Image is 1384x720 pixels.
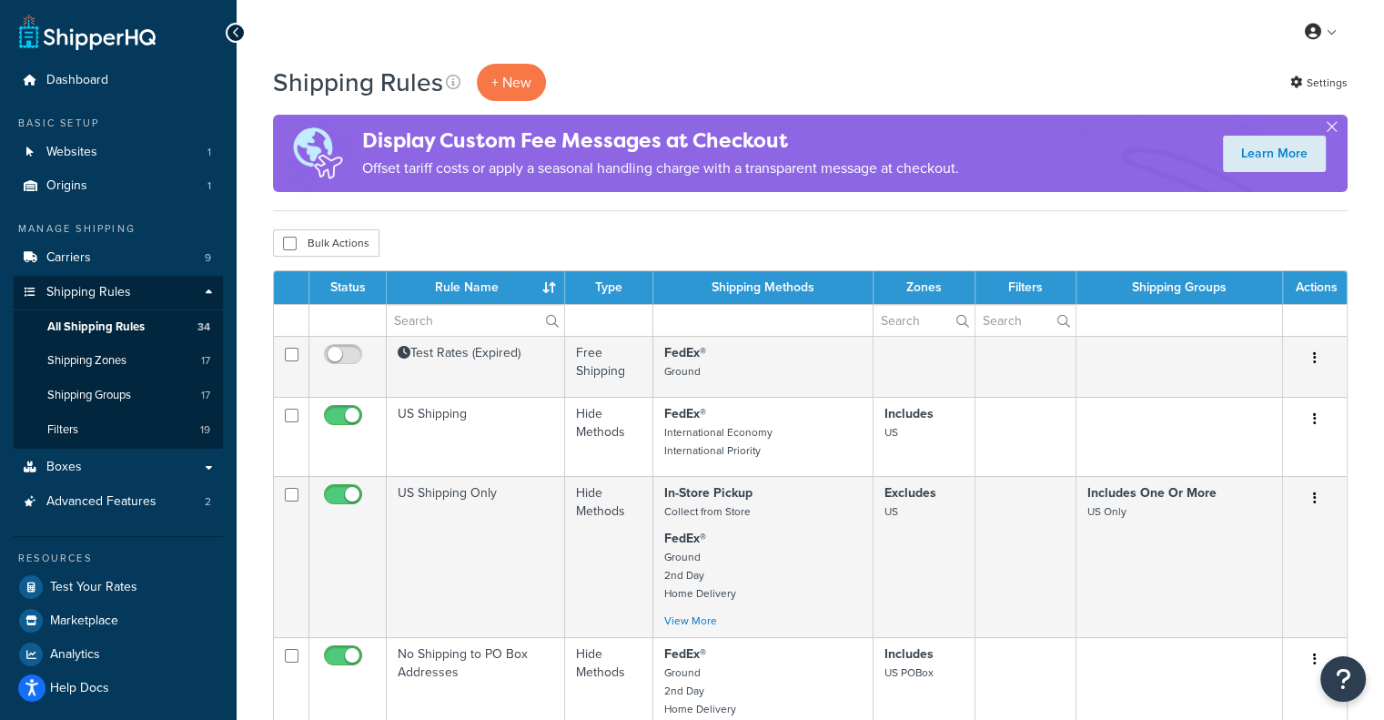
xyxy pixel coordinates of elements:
[664,483,753,502] strong: In-Store Pickup
[565,397,653,476] td: Hide Methods
[664,363,701,380] small: Ground
[205,494,211,510] span: 2
[46,178,87,194] span: Origins
[653,271,874,304] th: Shipping Methods
[207,145,211,160] span: 1
[46,250,91,266] span: Carriers
[477,64,546,101] p: + New
[201,353,210,369] span: 17
[47,422,78,438] span: Filters
[387,397,565,476] td: US Shipping
[197,319,210,335] span: 34
[273,229,379,257] button: Bulk Actions
[884,664,934,681] small: US POBox
[14,672,223,705] a: Help Docs
[14,241,223,275] a: Carriers 9
[362,126,959,156] h4: Display Custom Fee Messages at Checkout
[387,271,565,304] th: Rule Name : activate to sort column ascending
[1283,271,1347,304] th: Actions
[46,145,97,160] span: Websites
[884,404,934,423] strong: Includes
[14,413,223,447] a: Filters 19
[664,529,706,548] strong: FedEx®
[46,460,82,475] span: Boxes
[362,156,959,181] p: Offset tariff costs or apply a seasonal handling charge with a transparent message at checkout.
[46,494,157,510] span: Advanced Features
[14,64,223,97] a: Dashboard
[1320,656,1366,702] button: Open Resource Center
[14,310,223,344] li: All Shipping Rules
[975,271,1077,304] th: Filters
[664,503,751,520] small: Collect from Store
[884,644,934,664] strong: Includes
[309,271,387,304] th: Status
[1087,503,1126,520] small: US Only
[664,343,706,362] strong: FedEx®
[14,604,223,637] a: Marketplace
[874,271,975,304] th: Zones
[884,483,936,502] strong: Excludes
[975,305,1076,336] input: Search
[387,336,565,397] td: Test Rates (Expired)
[664,404,706,423] strong: FedEx®
[14,379,223,412] li: Shipping Groups
[387,476,565,637] td: US Shipping Only
[50,681,109,696] span: Help Docs
[1223,136,1326,172] a: Learn More
[14,551,223,566] div: Resources
[14,485,223,519] li: Advanced Features
[664,644,706,664] strong: FedEx®
[565,336,653,397] td: Free Shipping
[14,413,223,447] li: Filters
[50,614,118,629] span: Marketplace
[50,647,100,663] span: Analytics
[19,14,156,50] a: ShipperHQ Home
[200,422,210,438] span: 19
[14,276,223,309] a: Shipping Rules
[14,344,223,378] a: Shipping Zones 17
[14,638,223,671] a: Analytics
[47,319,145,335] span: All Shipping Rules
[14,136,223,169] a: Websites 1
[14,344,223,378] li: Shipping Zones
[207,178,211,194] span: 1
[205,250,211,266] span: 9
[565,271,653,304] th: Type
[664,549,736,602] small: Ground 2nd Day Home Delivery
[47,388,131,403] span: Shipping Groups
[874,305,975,336] input: Search
[14,169,223,203] a: Origins 1
[14,485,223,519] a: Advanced Features 2
[14,169,223,203] li: Origins
[1076,271,1283,304] th: Shipping Groups
[14,221,223,237] div: Manage Shipping
[1087,483,1217,502] strong: Includes One Or More
[46,285,131,300] span: Shipping Rules
[46,73,108,88] span: Dashboard
[664,613,717,629] a: View More
[14,571,223,603] a: Test Your Rates
[273,65,443,100] h1: Shipping Rules
[14,451,223,484] a: Boxes
[884,503,898,520] small: US
[664,424,773,459] small: International Economy International Priority
[387,305,564,336] input: Search
[1290,70,1348,96] a: Settings
[50,580,137,595] span: Test Your Rates
[565,476,653,637] td: Hide Methods
[14,136,223,169] li: Websites
[14,310,223,344] a: All Shipping Rules 34
[884,424,898,441] small: US
[14,241,223,275] li: Carriers
[47,353,126,369] span: Shipping Zones
[273,115,362,192] img: duties-banner-06bc72dcb5fe05cb3f9472aba00be2ae8eb53ab6f0d8bb03d382ba314ac3c341.png
[14,276,223,449] li: Shipping Rules
[14,379,223,412] a: Shipping Groups 17
[14,116,223,131] div: Basic Setup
